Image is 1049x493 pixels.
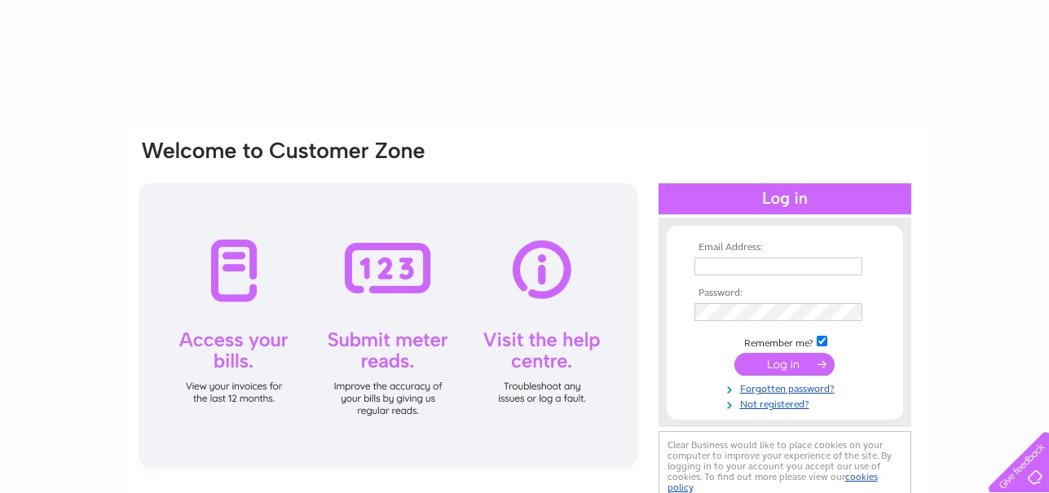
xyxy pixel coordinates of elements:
[694,395,879,411] a: Not registered?
[668,471,878,493] a: cookies policy
[734,353,835,376] input: Submit
[690,333,879,350] td: Remember me?
[690,288,879,299] th: Password:
[694,380,879,395] a: Forgotten password?
[690,242,879,253] th: Email Address:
